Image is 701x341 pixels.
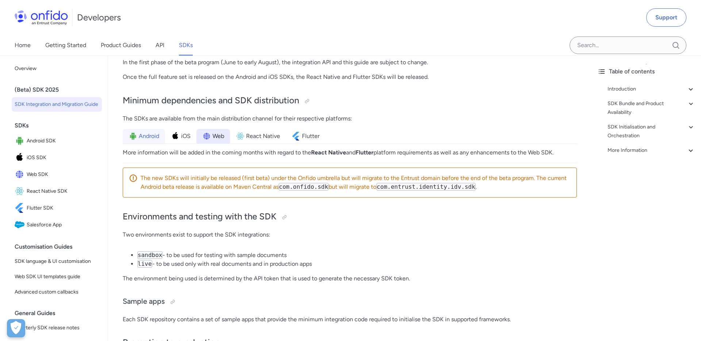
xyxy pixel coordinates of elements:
[137,260,152,268] code: live
[15,240,105,254] div: Customisation Guides
[123,315,577,324] p: Each SDK repository contains a set of sample apps that provide the minimum integration code requi...
[608,85,695,93] a: Introduction
[15,169,27,180] img: IconWeb SDK
[27,186,99,196] span: React Native SDK
[12,150,102,166] a: IconiOS SDKiOS SDK
[171,132,180,141] img: ios logo
[12,321,102,335] a: Quarterly SDK release notes
[15,203,27,213] img: IconFlutter SDK
[27,169,99,180] span: Web SDK
[236,132,245,141] img: react logo
[101,35,141,55] a: Product Guides
[123,211,577,223] h2: Environments and testing with the SDK
[15,220,27,230] img: IconSalesforce App
[570,37,686,54] input: Onfido search input field
[139,132,159,141] span: Android
[137,251,577,260] li: - to be used for testing with sample documents
[129,132,137,141] img: android logo
[15,136,27,146] img: IconAndroid SDK
[15,64,99,73] span: Overview
[12,166,102,183] a: IconWeb SDKWeb SDK
[15,306,105,321] div: General Guides
[27,220,99,230] span: Salesforce App
[45,35,86,55] a: Getting Started
[15,186,27,196] img: IconReact Native SDK
[77,12,121,23] h1: Developers
[15,257,99,266] span: SDK language & UI customisation
[292,132,300,141] img: flutter logo
[12,200,102,216] a: IconFlutter SDKFlutter SDK
[15,100,99,109] span: SDK Integration and Migration Guide
[15,35,31,55] a: Home
[181,132,191,141] span: iOS
[15,83,105,97] div: (Beta) SDK 2025
[15,323,99,332] span: Quarterly SDK release notes
[123,274,577,283] p: The environment being used is determined by the API token that is used to generate the necessary ...
[12,254,102,269] a: SDK language & UI customisation
[15,153,27,163] img: IconiOS SDK
[212,132,224,141] span: Web
[15,10,68,25] img: Onfido Logo
[15,288,99,296] span: Advanced custom callbacks
[123,58,577,67] p: In the first phase of the beta program (June to early August), the integration API and this guide...
[279,183,329,191] code: com.onfido.sdk
[123,114,577,123] p: The SDKs are available from the main distribution channel for their respective platforms:
[141,174,571,191] p: The new SDKs will initially be released (first beta) under the Onfido umbrella but will migrate t...
[12,183,102,199] a: IconReact Native SDKReact Native SDK
[608,146,695,155] a: More Information
[123,230,577,239] p: Two environments exist to support the SDK integrations:
[123,95,577,107] h2: Minimum dependencies and SDK distribution
[156,35,164,55] a: API
[15,272,99,281] span: Web SDK UI templates guide
[137,260,577,268] li: - to be used only with real documents and in production apps
[12,269,102,284] a: Web SDK UI templates guide
[608,123,695,140] a: SDK Initialisation and Orchestration
[27,203,99,213] span: Flutter SDK
[311,149,346,156] strong: React Native
[7,319,25,337] div: Cookie Preferences
[27,136,99,146] span: Android SDK
[27,153,99,163] span: iOS SDK
[356,149,374,156] strong: Flutter
[608,99,695,117] a: SDK Bundle and Product Availability
[376,183,476,191] code: com.entrust.identity.idv.sdk
[123,148,577,157] p: More information will be added in the coming months with regard to the and platform requirements ...
[12,285,102,299] a: Advanced custom callbacks
[123,296,577,308] h3: Sample apps
[15,118,105,133] div: SDKs
[597,67,695,76] div: Table of contents
[246,132,280,141] span: React Native
[137,251,162,259] code: sandbox
[202,132,211,141] img: web logo
[12,97,102,112] a: SDK Integration and Migration Guide
[302,132,319,141] span: Flutter
[12,61,102,76] a: Overview
[646,8,686,27] a: Support
[7,319,25,337] button: Open Preferences
[12,133,102,149] a: IconAndroid SDKAndroid SDK
[12,217,102,233] a: IconSalesforce AppSalesforce App
[179,35,193,55] a: SDKs
[123,73,577,81] p: Once the full feature set is released on the Android and iOS SDKs, the React Native and Flutter S...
